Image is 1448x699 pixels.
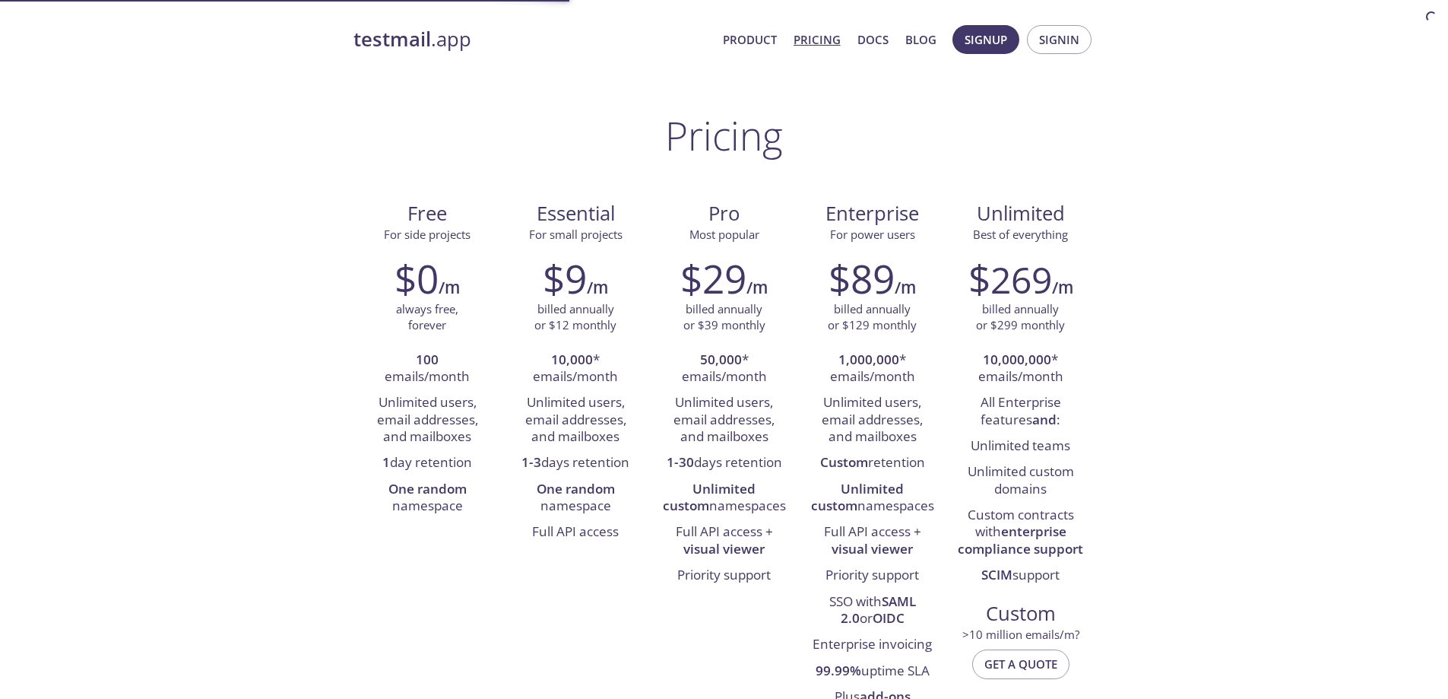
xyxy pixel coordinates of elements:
[828,301,917,334] p: billed annually or $129 monthly
[365,348,490,391] li: emails/month
[1039,30,1079,49] span: Signin
[661,477,787,520] li: namespaces
[838,351,899,368] strong: 1,000,000
[384,227,471,242] span: For side projects
[968,256,1052,301] h2: $
[857,30,889,49] a: Docs
[810,563,935,589] li: Priority support
[829,256,895,301] h2: $89
[977,200,1065,227] span: Unlimited
[665,113,783,158] h1: Pricing
[723,30,777,49] a: Product
[958,434,1083,459] li: Unlimited teams
[683,540,765,558] strong: visual viewer
[810,390,935,450] li: Unlimited users, email addresses, and mailboxes
[513,348,638,391] li: * emails/month
[439,275,460,300] h6: /m
[680,256,746,301] h2: $29
[810,519,935,563] li: Full API access +
[353,27,711,52] a: testmail.app
[1027,25,1092,54] button: Signin
[958,563,1083,589] li: support
[388,480,467,497] strong: One random
[810,348,935,391] li: * emails/month
[816,662,861,679] strong: 99.99%
[810,477,935,520] li: namespaces
[972,650,1069,678] button: Get a quote
[700,351,742,368] strong: 50,000
[661,563,787,589] li: Priority support
[551,351,593,368] strong: 10,000
[820,453,868,471] strong: Custom
[990,255,1052,304] span: 269
[529,227,623,242] span: For small projects
[661,348,787,391] li: * emails/month
[537,480,615,497] strong: One random
[513,477,638,520] li: namespace
[366,201,490,227] span: Free
[521,453,541,471] strong: 1-3
[794,30,841,49] a: Pricing
[811,480,905,514] strong: Unlimited custom
[958,601,1082,627] span: Custom
[832,540,913,558] strong: visual viewer
[810,632,935,658] li: Enterprise invoicing
[958,348,1083,391] li: * emails/month
[513,450,638,476] li: days retention
[689,227,759,242] span: Most popular
[976,301,1065,334] p: billed annually or $299 monthly
[534,301,616,334] p: billed annually or $12 monthly
[365,450,490,476] li: day retention
[513,519,638,545] li: Full API access
[830,227,915,242] span: For power users
[661,450,787,476] li: days retention
[873,609,905,627] strong: OIDC
[958,503,1083,563] li: Custom contracts with
[353,26,431,52] strong: testmail
[365,477,490,520] li: namespace
[394,256,439,301] h2: $0
[958,523,1083,557] strong: enterprise compliance support
[1032,411,1057,428] strong: and
[513,390,638,450] li: Unlimited users, email addresses, and mailboxes
[746,275,768,300] h6: /m
[396,301,458,334] p: always free, forever
[841,593,916,627] strong: SAML 2.0
[962,627,1079,642] span: > 10 million emails/m?
[958,390,1083,434] li: All Enterprise features :
[895,275,916,300] h6: /m
[958,459,1083,503] li: Unlimited custom domains
[663,480,756,514] strong: Unlimited custom
[382,453,390,471] strong: 1
[905,30,936,49] a: Blog
[543,256,587,301] h2: $9
[661,519,787,563] li: Full API access +
[810,450,935,476] li: retention
[662,201,786,227] span: Pro
[973,227,1068,242] span: Best of everything
[810,659,935,685] li: uptime SLA
[416,351,439,368] strong: 100
[952,25,1019,54] button: Signup
[810,589,935,633] li: SSO with or
[984,654,1057,674] span: Get a quote
[667,453,694,471] strong: 1-30
[587,275,608,300] h6: /m
[365,390,490,450] li: Unlimited users, email addresses, and mailboxes
[965,30,1007,49] span: Signup
[661,390,787,450] li: Unlimited users, email addresses, and mailboxes
[810,201,934,227] span: Enterprise
[683,301,765,334] p: billed annually or $39 monthly
[981,566,1012,583] strong: SCIM
[1052,275,1073,300] h6: /m
[514,201,638,227] span: Essential
[983,351,1051,368] strong: 10,000,000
